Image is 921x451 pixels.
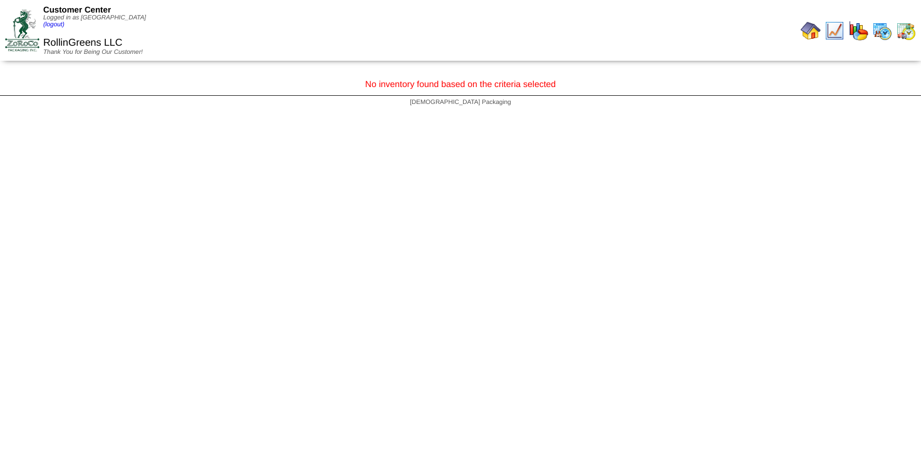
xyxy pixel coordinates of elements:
span: [DEMOGRAPHIC_DATA] Packaging [410,99,511,106]
img: calendarinout.gif [896,21,916,41]
img: calendarprod.gif [872,21,892,41]
span: RollinGreens LLC [43,38,122,48]
img: line_graph.gif [825,21,845,41]
span: Customer Center [43,5,111,14]
span: Logged in as [GEOGRAPHIC_DATA] [43,14,146,28]
a: (logout) [43,21,65,28]
span: Thank You for Being Our Customer! [43,49,143,56]
img: ZoRoCo_Logo(Green%26Foil)%20jpg.webp [5,9,39,51]
img: home.gif [801,21,821,41]
img: graph.gif [848,21,868,41]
